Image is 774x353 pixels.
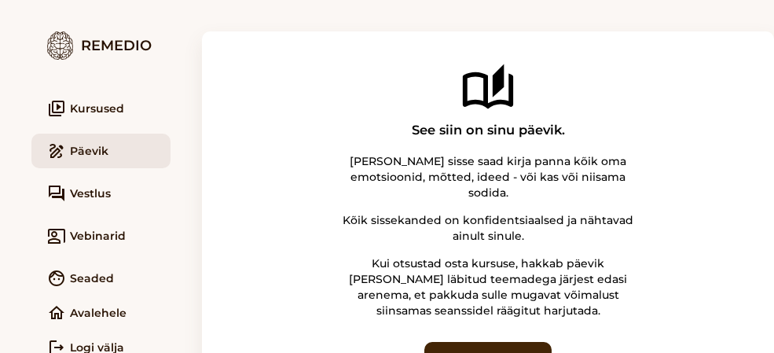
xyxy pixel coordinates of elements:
[47,269,66,288] i: face
[31,31,171,60] div: Remedio
[336,153,641,200] p: [PERSON_NAME] sisse saad kirja panna kõik oma emotsioonid, mõtted, ideed - või kas või niisama so...
[47,99,66,118] i: video_library
[47,142,66,160] i: draw
[336,212,641,244] p: Kõik sissekanded on konfidentsiaalsed ja nähtavad ainult sinule.
[47,31,73,60] img: logo.7579ec4f.png
[31,219,171,253] a: co_presentVebinarid
[31,261,171,296] a: faceSeaded
[31,134,171,168] a: drawPäevik
[47,226,66,245] i: co_present
[336,122,641,138] h3: See siin on sinu päevik.
[47,184,66,203] i: forum
[31,296,171,330] a: homeAvalehele
[460,63,515,118] i: auto_stories
[47,303,66,322] i: home
[31,176,171,211] a: forumVestlus
[336,256,641,318] p: Kui otsustad osta kursuse, hakkab päevik [PERSON_NAME] läbitud teemadega järjest edasi arenema, e...
[31,91,171,126] a: video_libraryKursused
[70,186,111,201] span: Vestlus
